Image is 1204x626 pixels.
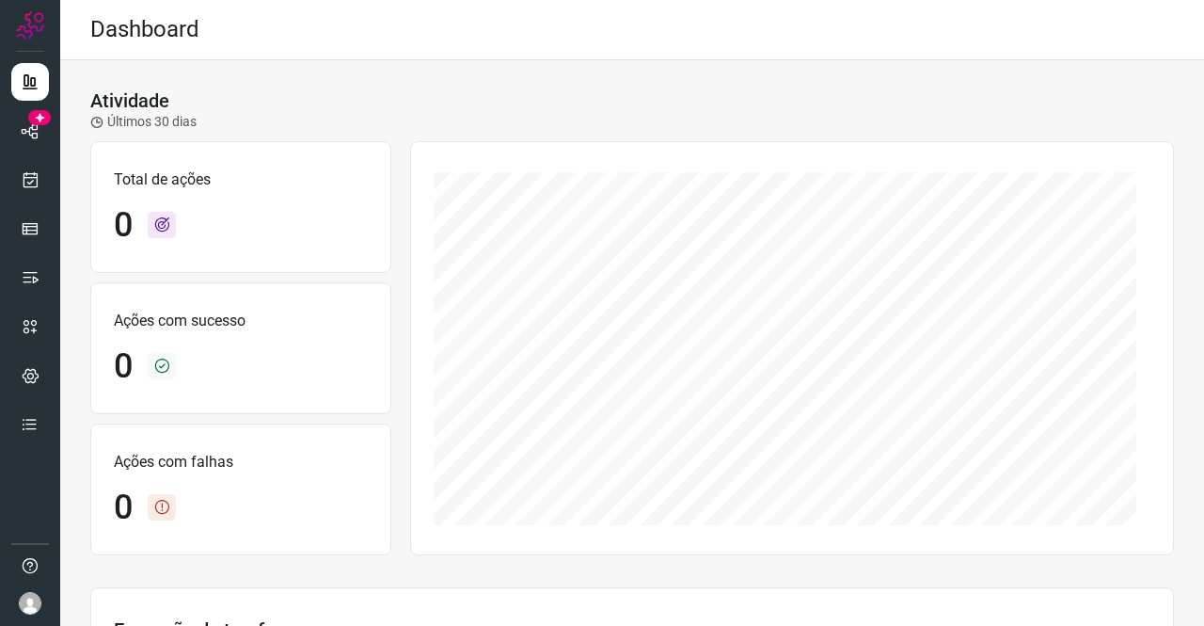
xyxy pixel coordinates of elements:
h3: Atividade [90,89,169,112]
p: Últimos 30 dias [90,112,197,132]
h2: Dashboard [90,16,199,43]
p: Ações com sucesso [114,310,368,332]
p: Ações com falhas [114,451,368,474]
img: Logo [16,11,44,40]
img: avatar-user-boy.jpg [19,592,41,615]
h1: 0 [114,205,133,246]
h1: 0 [114,488,133,528]
h1: 0 [114,346,133,387]
p: Total de ações [114,169,368,191]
